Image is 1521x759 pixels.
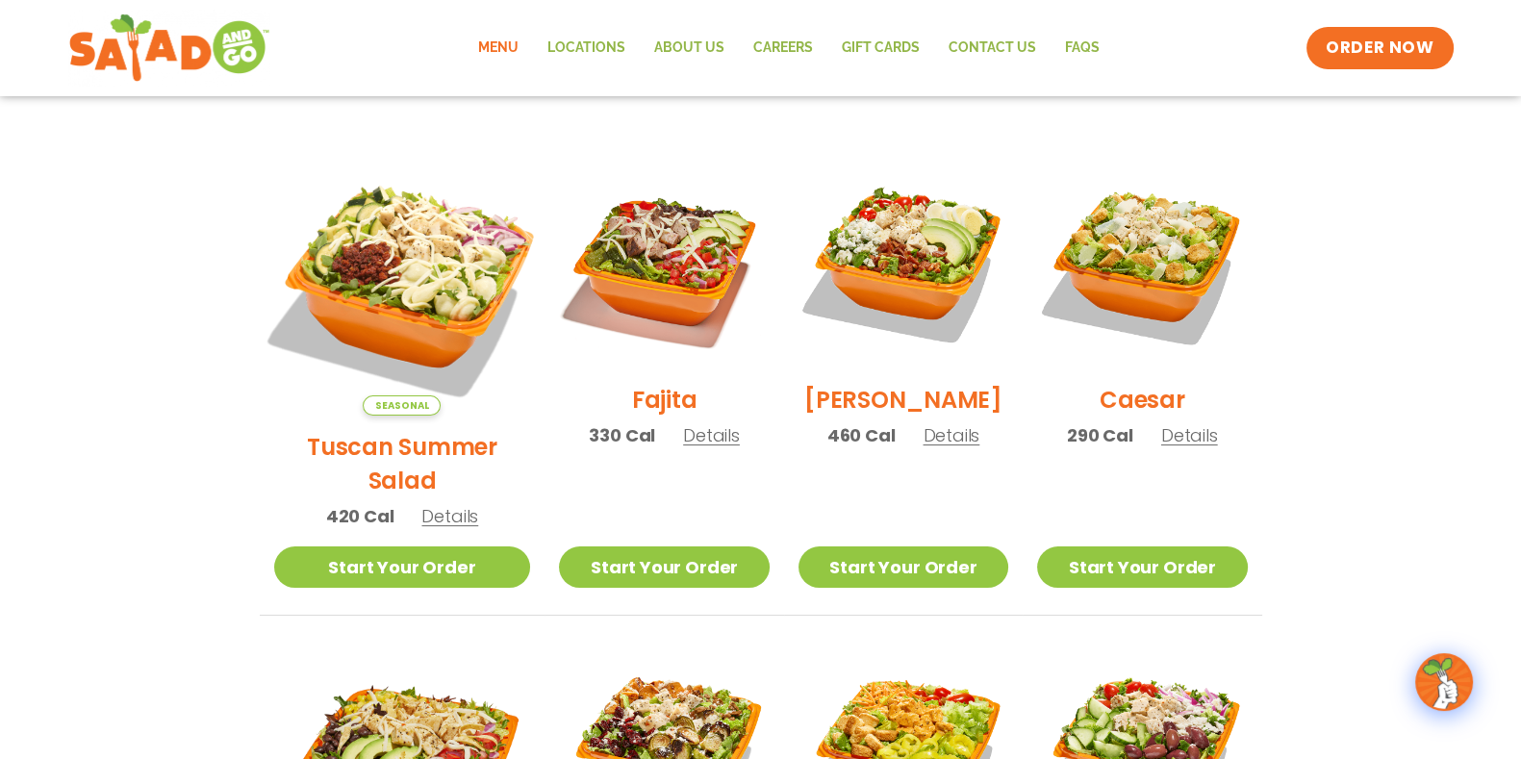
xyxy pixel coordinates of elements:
[923,423,979,447] span: Details
[1306,27,1453,69] a: ORDER NOW
[1037,546,1247,588] a: Start Your Order
[559,546,769,588] a: Start Your Order
[683,423,740,447] span: Details
[1161,423,1218,447] span: Details
[804,383,1002,417] h2: [PERSON_NAME]
[421,504,478,528] span: Details
[589,422,655,448] span: 330 Cal
[251,137,552,438] img: Product photo for Tuscan Summer Salad
[739,26,827,70] a: Careers
[827,422,896,448] span: 460 Cal
[799,546,1008,588] a: Start Your Order
[1417,655,1471,709] img: wpChatIcon
[1067,422,1133,448] span: 290 Cal
[1326,37,1433,60] span: ORDER NOW
[533,26,640,70] a: Locations
[464,26,533,70] a: Menu
[559,159,769,368] img: Product photo for Fajita Salad
[68,10,271,87] img: new-SAG-logo-768×292
[1100,383,1185,417] h2: Caesar
[632,383,697,417] h2: Fajita
[799,159,1008,368] img: Product photo for Cobb Salad
[1037,159,1247,368] img: Product photo for Caesar Salad
[326,503,394,529] span: 420 Cal
[934,26,1051,70] a: Contact Us
[363,395,441,416] span: Seasonal
[464,26,1114,70] nav: Menu
[274,546,531,588] a: Start Your Order
[1051,26,1114,70] a: FAQs
[640,26,739,70] a: About Us
[827,26,934,70] a: GIFT CARDS
[274,430,531,497] h2: Tuscan Summer Salad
